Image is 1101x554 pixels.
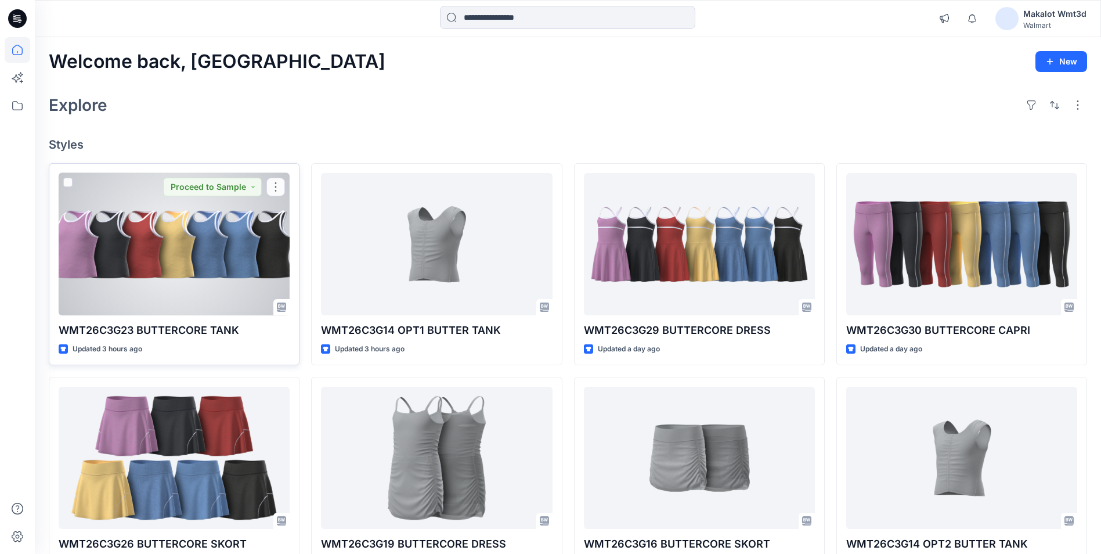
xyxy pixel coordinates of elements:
p: Updated a day ago [598,343,660,355]
a: WMT26C3G19 BUTTERCORE DRESS [321,387,552,529]
p: Updated a day ago [860,343,922,355]
p: WMT26C3G14 OPT2 BUTTER TANK [846,536,1077,552]
p: WMT26C3G23 BUTTERCORE TANK [59,322,290,339]
p: WMT26C3G26 BUTTERCORE SKORT [59,536,290,552]
h2: Explore [49,96,107,114]
div: Walmart [1023,21,1086,30]
p: WMT26C3G16 BUTTERCORE SKORT [584,536,815,552]
a: WMT26C3G29 BUTTERCORE DRESS [584,173,815,315]
h4: Styles [49,138,1087,152]
p: Updated 3 hours ago [335,343,405,355]
div: Makalot Wmt3d [1023,7,1086,21]
p: WMT26C3G30 BUTTERCORE CAPRI [846,322,1077,339]
a: WMT26C3G14 OPT1 BUTTER TANK [321,173,552,315]
a: WMT26C3G26 BUTTERCORE SKORT [59,387,290,529]
a: WMT26C3G14 OPT2 BUTTER TANK [846,387,1077,529]
p: WMT26C3G19 BUTTERCORE DRESS [321,536,552,552]
a: WMT26C3G16 BUTTERCORE SKORT [584,387,815,529]
p: Updated 3 hours ago [73,343,142,355]
p: WMT26C3G14 OPT1 BUTTER TANK [321,322,552,339]
a: WMT26C3G23 BUTTERCORE TANK [59,173,290,315]
h2: Welcome back, [GEOGRAPHIC_DATA] [49,51,385,73]
img: avatar [995,7,1019,30]
button: New [1035,51,1087,72]
a: WMT26C3G30 BUTTERCORE CAPRI [846,173,1077,315]
p: WMT26C3G29 BUTTERCORE DRESS [584,322,815,339]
